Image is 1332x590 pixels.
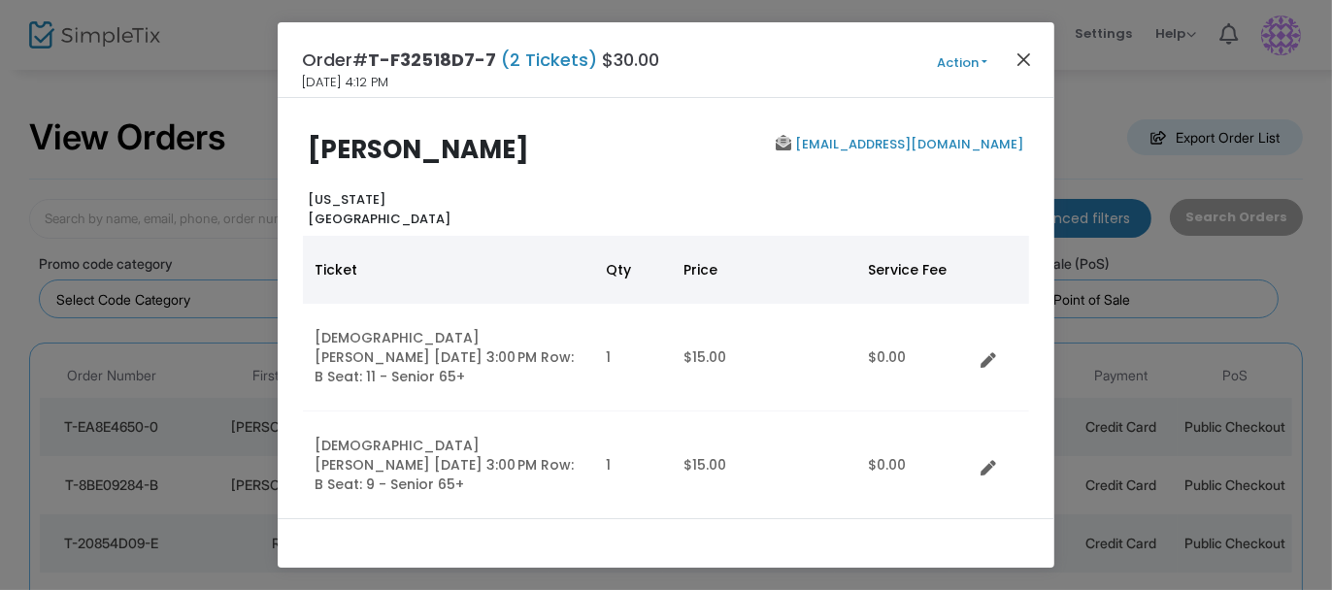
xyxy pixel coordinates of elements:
td: $15.00 [672,411,856,519]
button: Close [1012,47,1037,72]
td: 1 [594,411,672,519]
span: T-F32518D7-7 [368,48,496,72]
td: $15.00 [672,304,856,411]
div: Data table [303,236,1029,519]
td: [DEMOGRAPHIC_DATA][PERSON_NAME] [DATE] 3:00 PM Row: B Seat: 9 - Senior 65+ [303,411,594,519]
th: Qty [594,236,672,304]
th: Service Fee [856,236,973,304]
th: Price [672,236,856,304]
b: [PERSON_NAME] [309,132,530,167]
td: $0.00 [856,304,973,411]
button: Action [904,52,1020,74]
h4: Order# $30.00 [302,47,659,73]
td: 1 [594,304,672,411]
th: Ticket [303,236,594,304]
td: [DEMOGRAPHIC_DATA][PERSON_NAME] [DATE] 3:00 PM Row: B Seat: 11 - Senior 65+ [303,304,594,411]
td: $0.00 [856,411,973,519]
span: [DATE] 4:12 PM [302,73,388,92]
span: (2 Tickets) [496,48,602,72]
b: [US_STATE] [GEOGRAPHIC_DATA] [309,190,451,228]
a: [EMAIL_ADDRESS][DOMAIN_NAME] [792,135,1024,153]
